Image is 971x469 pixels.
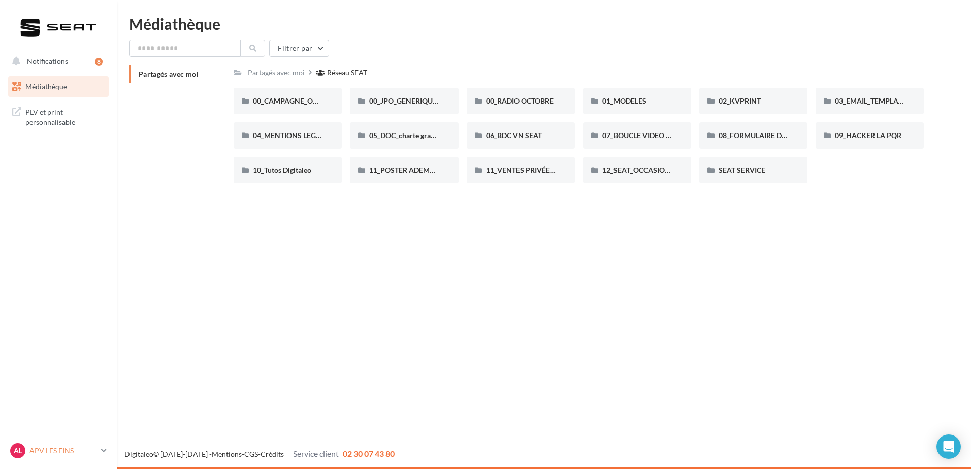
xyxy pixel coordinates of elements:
[6,76,111,97] a: Médiathèque
[27,57,68,65] span: Notifications
[14,446,22,456] span: AL
[25,82,67,91] span: Médiathèque
[835,96,946,105] span: 03_EMAIL_TEMPLATE HTML SEAT
[25,105,105,127] span: PLV et print personnalisable
[719,131,857,140] span: 08_FORMULAIRE DE DEMANDE CRÉATIVE
[6,51,107,72] button: Notifications 8
[95,58,103,66] div: 8
[293,449,339,458] span: Service client
[719,96,761,105] span: 02_KVPRINT
[369,131,493,140] span: 05_DOC_charte graphique + Guidelines
[327,68,367,78] div: Réseau SEAT
[139,70,199,78] span: Partagés avec moi
[248,68,305,78] div: Partagés avec moi
[936,434,961,459] div: Open Intercom Messenger
[29,446,97,456] p: APV LES FINS
[212,450,242,458] a: Mentions
[8,441,109,460] a: AL APV LES FINS
[369,96,484,105] span: 00_JPO_GENERIQUE IBIZA ARONA
[129,16,959,31] div: Médiathèque
[253,96,340,105] span: 00_CAMPAGNE_OCTOBRE
[486,131,542,140] span: 06_BDC VN SEAT
[602,131,736,140] span: 07_BOUCLE VIDEO ECRAN SHOWROOM
[719,165,765,174] span: SEAT SERVICE
[486,165,572,174] span: 11_VENTES PRIVÉES SEAT
[124,450,395,458] span: © [DATE]-[DATE] - - -
[369,165,452,174] span: 11_POSTER ADEME SEAT
[343,449,395,458] span: 02 30 07 43 80
[602,165,717,174] span: 12_SEAT_OCCASIONS_GARANTIES
[124,450,153,458] a: Digitaleo
[253,131,387,140] span: 04_MENTIONS LEGALES OFFRES PRESSE
[835,131,901,140] span: 09_HACKER LA PQR
[253,165,311,174] span: 10_Tutos Digitaleo
[244,450,258,458] a: CGS
[261,450,284,458] a: Crédits
[486,96,554,105] span: 00_RADIO OCTOBRE
[269,40,329,57] button: Filtrer par
[6,101,111,131] a: PLV et print personnalisable
[602,96,646,105] span: 01_MODELES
